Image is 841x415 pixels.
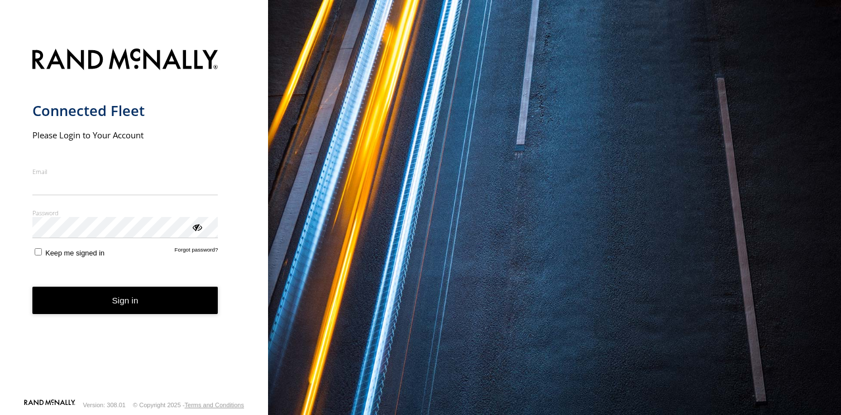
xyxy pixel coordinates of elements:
h1: Connected Fleet [32,102,218,120]
img: Rand McNally [32,46,218,75]
span: Keep me signed in [45,249,104,257]
a: Visit our Website [24,399,75,411]
div: © Copyright 2025 - [133,402,244,408]
a: Forgot password? [175,247,218,257]
label: Password [32,209,218,217]
input: Keep me signed in [35,248,42,255]
a: Terms and Conditions [185,402,244,408]
form: main [32,42,236,398]
div: Version: 308.01 [83,402,126,408]
div: ViewPassword [191,221,202,232]
h2: Please Login to Your Account [32,129,218,141]
label: Email [32,167,218,176]
button: Sign in [32,287,218,314]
